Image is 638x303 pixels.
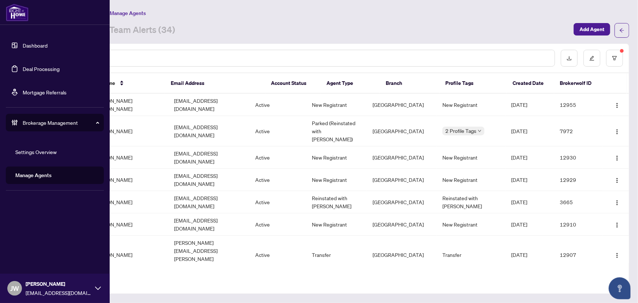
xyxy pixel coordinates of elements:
[168,169,249,191] td: [EMAIL_ADDRESS][DOMAIN_NAME]
[168,116,249,146] td: [EMAIL_ADDRESS][DOMAIN_NAME]
[561,50,578,67] button: download
[15,149,57,155] a: Settings Overview
[306,116,367,146] td: Parked (Reinstated with [PERSON_NAME])
[168,94,249,116] td: [EMAIL_ADDRESS][DOMAIN_NAME]
[367,169,437,191] td: [GEOGRAPHIC_DATA]
[306,169,367,191] td: New Registrant
[439,73,507,94] th: Profile Tags
[367,116,437,146] td: [GEOGRAPHIC_DATA]
[6,4,29,21] img: logo
[306,94,367,116] td: New Registrant
[619,28,624,33] span: arrow-left
[506,191,554,213] td: [DATE]
[86,73,165,94] th: Full Name
[606,50,623,67] button: filter
[507,73,554,94] th: Created Date
[554,94,603,116] td: 12955
[249,94,306,116] td: Active
[574,23,610,35] button: Add Agent
[367,191,437,213] td: [GEOGRAPHIC_DATA]
[614,222,620,228] img: Logo
[306,146,367,169] td: New Registrant
[611,196,623,208] button: Logo
[110,10,146,16] span: Manage Agents
[584,50,600,67] button: edit
[380,73,439,94] th: Branch
[506,116,554,146] td: [DATE]
[367,94,437,116] td: [GEOGRAPHIC_DATA]
[437,191,506,213] td: Reinstated with [PERSON_NAME]
[321,73,380,94] th: Agent Type
[168,146,249,169] td: [EMAIL_ADDRESS][DOMAIN_NAME]
[506,146,554,169] td: [DATE]
[614,177,620,183] img: Logo
[168,191,249,213] td: [EMAIL_ADDRESS][DOMAIN_NAME]
[580,23,604,35] span: Add Agent
[554,116,603,146] td: 7972
[554,73,602,94] th: Brokerwolf ID
[168,213,249,236] td: [EMAIL_ADDRESS][DOMAIN_NAME]
[249,116,306,146] td: Active
[87,94,168,116] td: [PERSON_NAME] [PERSON_NAME]
[554,146,603,169] td: 12930
[445,127,476,135] span: 2 Profile Tags
[249,213,306,236] td: Active
[249,236,306,274] td: Active
[614,200,620,206] img: Logo
[249,191,306,213] td: Active
[249,146,306,169] td: Active
[554,191,603,213] td: 3665
[168,236,249,274] td: [PERSON_NAME][EMAIL_ADDRESS][PERSON_NAME][DOMAIN_NAME]
[437,146,506,169] td: New Registrant
[614,129,620,135] img: Logo
[437,169,506,191] td: New Registrant
[306,213,367,236] td: New Registrant
[87,146,168,169] td: [PERSON_NAME]
[437,213,506,236] td: New Registrant
[611,151,623,163] button: Logo
[26,289,91,297] span: [EMAIL_ADDRESS][DOMAIN_NAME]
[87,236,168,274] td: [PERSON_NAME]
[611,218,623,230] button: Logo
[437,94,506,116] td: New Registrant
[614,155,620,161] img: Logo
[437,236,506,274] td: Transfer
[87,169,168,191] td: [PERSON_NAME]
[367,236,437,274] td: [GEOGRAPHIC_DATA]
[15,172,52,179] a: Manage Agents
[478,129,482,133] span: down
[306,191,367,213] td: Reinstated with [PERSON_NAME]
[249,169,306,191] td: Active
[611,125,623,137] button: Logo
[265,73,321,94] th: Account Status
[506,94,554,116] td: [DATE]
[506,213,554,236] td: [DATE]
[554,213,603,236] td: 12910
[23,89,67,96] a: Mortgage Referrals
[567,56,572,61] span: download
[23,119,99,127] span: Brokerage Management
[611,249,623,261] button: Logo
[611,99,623,111] button: Logo
[554,236,603,274] td: 12907
[367,146,437,169] td: [GEOGRAPHIC_DATA]
[109,24,175,37] a: Team Alerts (34)
[506,236,554,274] td: [DATE]
[87,191,168,213] td: [PERSON_NAME]
[23,66,60,72] a: Deal Processing
[554,169,603,191] td: 12929
[165,73,265,94] th: Email Address
[87,116,168,146] td: [PERSON_NAME]
[23,42,48,49] a: Dashboard
[614,102,620,108] img: Logo
[306,236,367,274] td: Transfer
[609,277,631,299] button: Open asap
[87,213,168,236] td: [PERSON_NAME]
[367,213,437,236] td: [GEOGRAPHIC_DATA]
[614,252,620,258] img: Logo
[611,174,623,186] button: Logo
[10,283,19,293] span: JW
[26,280,91,288] span: [PERSON_NAME]
[612,56,617,61] span: filter
[506,169,554,191] td: [DATE]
